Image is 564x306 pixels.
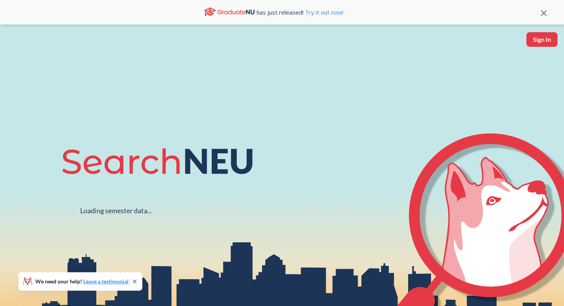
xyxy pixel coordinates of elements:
[35,279,129,284] span: We need your help!
[257,8,343,16] span: has just released!
[80,206,152,215] div: Loading semester data...
[83,278,129,285] a: Leave a testimonial
[303,8,343,16] a: Try it out now!
[8,32,26,56] img: sandbox logo
[526,32,557,47] button: Sign In
[8,32,26,58] a: sandbox logo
